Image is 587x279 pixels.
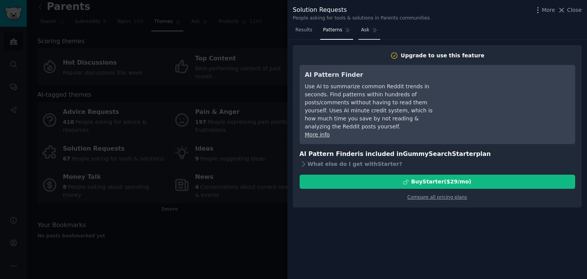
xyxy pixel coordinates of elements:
[293,15,430,22] div: People asking for tools & solutions in Parents communities
[305,131,330,138] a: More info
[361,27,370,34] span: Ask
[305,83,444,131] div: Use AI to summarize common Reddit trends in seconds. Find patterns within hundreds of posts/comme...
[323,27,342,34] span: Patterns
[558,6,582,14] button: Close
[401,52,485,60] div: Upgrade to use this feature
[300,175,575,189] button: BuyStarter($29/mo)
[407,195,467,200] a: Compare all pricing plans
[300,149,575,159] h3: AI Pattern Finder is included in plan
[542,6,555,14] span: More
[567,6,582,14] span: Close
[455,70,570,128] iframe: YouTube video player
[534,6,555,14] button: More
[295,27,312,34] span: Results
[320,24,353,40] a: Patterns
[300,159,575,169] div: What else do I get with Starter ?
[358,24,380,40] a: Ask
[293,5,430,15] div: Solution Requests
[411,178,471,186] div: Buy Starter ($ 29 /mo )
[293,24,315,40] a: Results
[305,70,444,80] h3: AI Pattern Finder
[403,150,476,157] span: GummySearch Starter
